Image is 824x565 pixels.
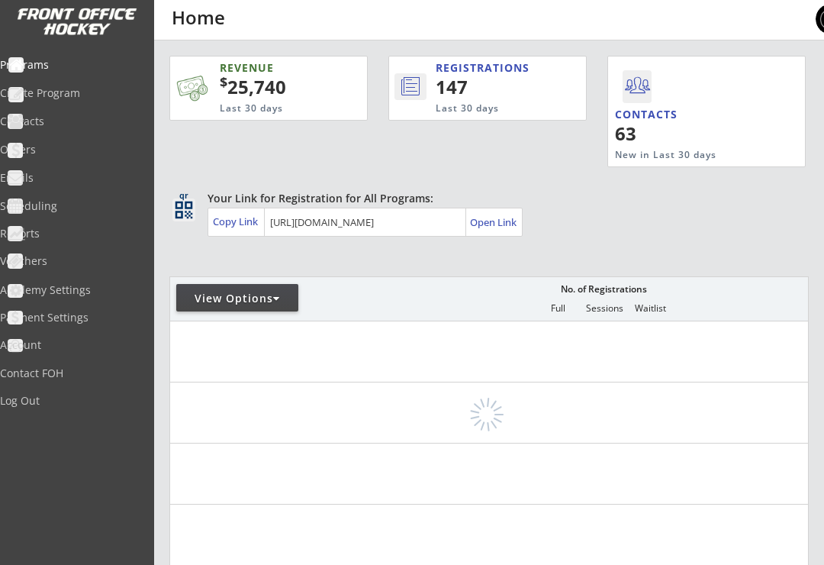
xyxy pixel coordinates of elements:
[615,121,709,147] div: 63
[220,74,319,100] div: 25,740
[220,60,307,76] div: REVENUE
[174,191,192,201] div: qr
[556,284,651,295] div: No. of Registrations
[470,211,518,233] a: Open Link
[220,102,307,115] div: Last 30 days
[470,216,518,229] div: Open Link
[535,303,581,314] div: Full
[220,73,227,91] sup: $
[436,74,535,100] div: 147
[627,303,673,314] div: Waitlist
[615,149,734,162] div: New in Last 30 days
[213,215,261,228] div: Copy Link
[176,291,298,306] div: View Options
[436,102,523,115] div: Last 30 days
[581,303,627,314] div: Sessions
[436,60,530,76] div: REGISTRATIONS
[208,191,761,206] div: Your Link for Registration for All Programs:
[172,199,195,221] button: qr_code
[615,107,684,122] div: CONTACTS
